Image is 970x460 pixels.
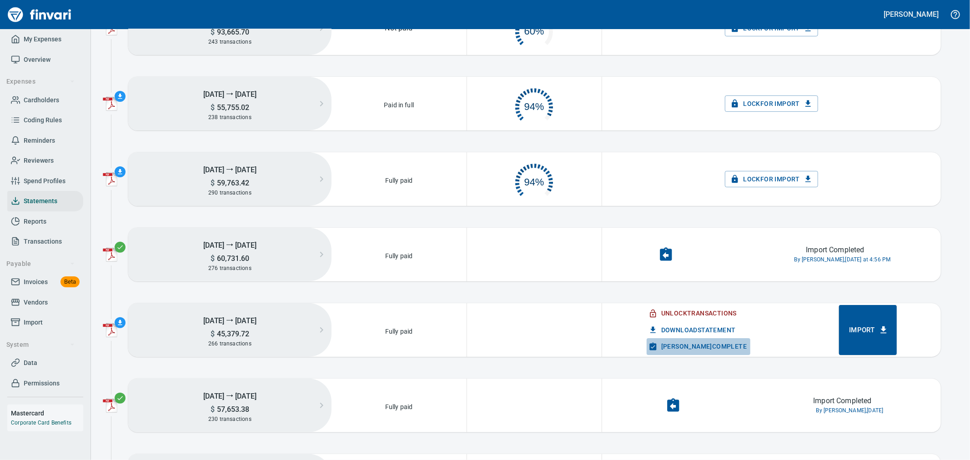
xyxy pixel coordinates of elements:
[211,103,215,112] span: $
[7,292,83,313] a: Vendors
[7,373,83,394] a: Permissions
[208,340,251,347] span: 266 transactions
[128,303,332,357] button: [DATE] ⭢ [DATE]$45,379.72266 transactions
[103,323,117,337] img: adobe-pdf-icon.png
[211,405,215,414] span: $
[884,10,939,19] h5: [PERSON_NAME]
[7,29,83,50] a: My Expenses
[208,190,251,196] span: 290 transactions
[839,305,897,355] button: Import
[24,115,62,126] span: Coding Rules
[381,98,417,110] p: Paid in full
[3,336,79,353] button: System
[128,379,332,432] button: [DATE] ⭢ [DATE]$57,653.38230 transactions
[3,255,79,272] button: Payable
[24,95,59,106] span: Cardholders
[11,408,83,418] h6: Mastercard
[467,3,602,53] button: 60%
[7,312,83,333] a: Import
[467,79,602,129] div: 224 of 238 complete. Click to open reminders.
[647,338,750,355] button: [PERSON_NAME]Complete
[215,103,249,112] span: 55,755.02
[24,54,50,65] span: Overview
[128,85,332,103] h5: [DATE] ⭢ [DATE]
[794,255,891,265] span: By [PERSON_NAME], [DATE] at 4:56 PM
[208,416,251,422] span: 230 transactions
[6,76,75,87] span: Expenses
[849,324,887,336] span: Import
[7,191,83,211] a: Statements
[7,50,83,70] a: Overview
[24,155,54,166] span: Reviewers
[215,254,249,263] span: 60,731.60
[24,357,37,369] span: Data
[11,420,71,426] a: Corporate Card Benefits
[24,216,46,227] span: Reports
[103,247,117,262] img: adobe-pdf-icon.png
[215,28,249,36] span: 93,665.70
[24,276,48,288] span: Invoices
[882,7,941,21] button: [PERSON_NAME]
[732,98,811,110] span: Lock for Import
[24,297,48,308] span: Vendors
[382,400,416,411] p: Fully paid
[128,77,332,130] button: [DATE] ⭢ [DATE]$55,755.02238 transactions
[7,110,83,130] a: Coding Rules
[24,135,55,146] span: Reminders
[24,378,60,389] span: Permissions
[6,258,75,270] span: Payable
[215,179,249,187] span: 59,763.42
[647,322,739,339] button: DownloadStatement
[650,325,736,336] span: Download Statement
[650,308,737,319] span: Unlock Transactions
[816,406,884,415] span: By [PERSON_NAME], [DATE]
[103,96,117,111] img: adobe-pdf-icon.png
[467,79,602,129] button: 94%
[653,241,679,268] button: Undo Import Completion
[806,245,864,255] p: Import Completed
[382,324,416,336] p: Fully paid
[7,231,83,252] a: Transactions
[60,277,80,287] span: Beta
[24,195,57,207] span: Statements
[215,330,249,338] span: 45,379.72
[7,171,83,191] a: Spend Profiles
[5,4,74,25] img: Finvari
[732,174,811,185] span: Lock for Import
[128,311,332,329] h5: [DATE] ⭢ [DATE]
[725,171,818,188] button: Lockfor Import
[208,39,251,45] span: 243 transactions
[6,339,75,350] span: System
[382,249,416,260] p: Fully paid
[128,160,332,178] h5: [DATE] ⭢ [DATE]
[208,265,251,271] span: 276 transactions
[211,179,215,187] span: $
[3,73,79,90] button: Expenses
[813,395,871,406] p: Import Completed
[7,150,83,171] a: Reviewers
[211,254,215,263] span: $
[208,114,251,120] span: 238 transactions
[647,305,740,322] button: UnlockTransactions
[7,353,83,373] a: Data
[725,95,818,112] button: Lockfor Import
[128,387,332,405] h5: [DATE] ⭢ [DATE]
[650,341,747,352] span: [PERSON_NAME] Complete
[7,90,83,110] a: Cardholders
[24,236,62,247] span: Transactions
[211,330,215,338] span: $
[24,175,65,187] span: Spend Profiles
[128,152,332,206] button: [DATE] ⭢ [DATE]$59,763.42290 transactions
[24,34,61,45] span: My Expenses
[467,154,602,204] button: 94%
[24,317,43,328] span: Import
[215,405,249,414] span: 57,653.38
[128,228,332,281] button: [DATE] ⭢ [DATE]$60,731.60276 transactions
[7,211,83,232] a: Reports
[7,130,83,151] a: Reminders
[7,272,83,292] a: InvoicesBeta
[103,398,117,413] img: adobe-pdf-icon.png
[103,172,117,186] img: adobe-pdf-icon.png
[128,236,332,254] h5: [DATE] ⭢ [DATE]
